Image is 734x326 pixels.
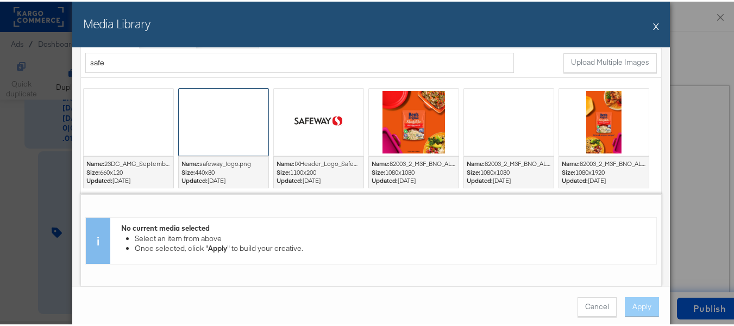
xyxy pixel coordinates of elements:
strong: Size: [181,167,195,175]
span: [DATE] [467,175,551,183]
strong: Size: [467,167,480,175]
strong: Updated: [181,175,208,183]
div: 1100 x 200 [277,167,361,175]
strong: Name: [277,158,294,166]
strong: Size: [372,167,385,175]
strong: Updated: [86,175,112,183]
strong: Apply [208,242,227,251]
div: No current media selected [121,222,651,232]
span: 23DC_AMC_September_Logo_Safeway.png [104,158,228,166]
button: Upload Multiple Images [563,52,657,71]
div: 1080 x 1080 [372,167,456,175]
strong: Updated: [562,175,588,183]
span: 82003_2_M3F_BNO_ALB_Safeway_Social_Carousel_Frame1_FNL.jpg [390,158,579,166]
strong: Name: [467,158,485,166]
button: X [653,14,659,35]
strong: Name: [86,158,104,166]
li: Once selected, click " " to build your creative. [135,242,651,252]
span: [DATE] [181,175,266,183]
span: 82003_2_M3F_BNO_ALB_Safeway_Social_Carousel_Frame2_FNL.jpg [485,158,674,166]
div: 660 x 120 [86,167,171,175]
div: 1080 x 1080 [467,167,551,175]
span: [DATE] [86,175,171,183]
span: 82003_2_M3F_BNO_ALB_Safeway_Social_Story_FNL.jpg [580,158,734,166]
strong: Updated: [277,175,303,183]
span: [DATE] [372,175,456,183]
li: Select an item from above [135,231,651,242]
strong: Updated: [467,175,493,183]
strong: Name: [372,158,390,166]
span: [DATE] [562,175,646,183]
strong: Name: [181,158,199,166]
strong: Updated: [372,175,398,183]
div: 440 x 80 [181,167,266,175]
strong: Size: [86,167,100,175]
input: Search by image name... [85,51,514,71]
button: Cancel [578,296,617,315]
span: safeway_logo.png [199,158,251,166]
strong: Size: [277,167,290,175]
div: 1080 x 1920 [562,167,646,175]
strong: Size: [562,167,575,175]
h2: Media Library [83,14,150,30]
strong: Name: [562,158,580,166]
span: IXHeader_Logo_Safeway.png [294,158,377,166]
span: [DATE] [277,175,361,183]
